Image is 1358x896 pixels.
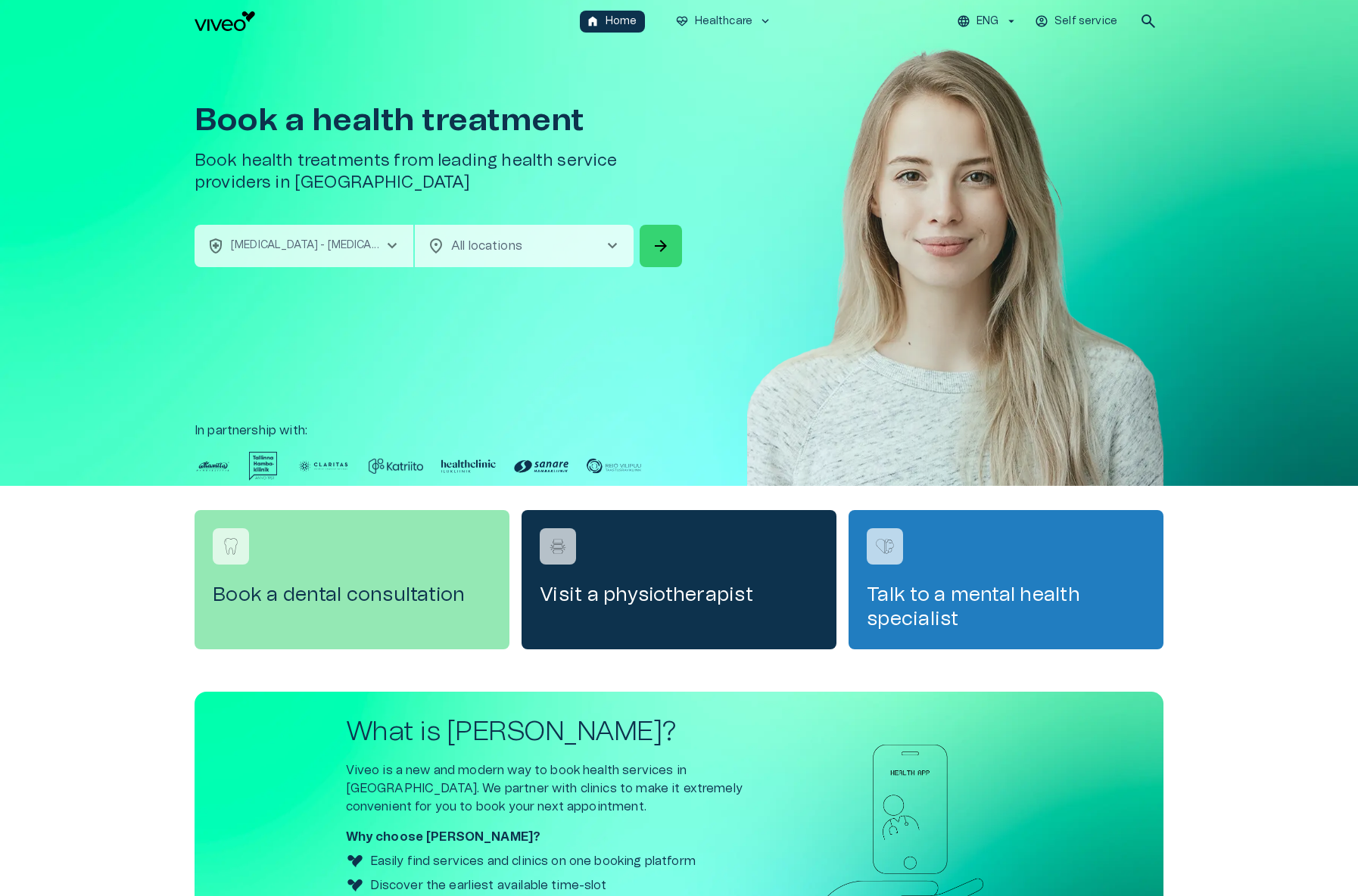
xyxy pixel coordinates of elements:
[1133,6,1163,36] button: open search modal
[867,583,1145,631] h4: Talk to a mental health specialist
[976,14,998,30] p: ENG
[195,452,231,481] img: Partner logo
[195,11,574,31] a: Navigate to homepage
[231,238,383,254] p: [MEDICAL_DATA] - [MEDICAL_DATA]
[586,14,600,28] span: home
[346,828,747,846] p: Why choose [PERSON_NAME]?
[370,852,696,870] p: Easily find services and clinics on one booking platform
[675,14,689,28] span: ecg_heart
[451,237,579,255] p: All locations
[369,452,423,481] img: Partner logo
[207,237,225,255] span: health_and_safety
[195,422,1163,440] p: In partnership with :
[441,452,496,481] img: Partner logo
[1033,11,1121,33] button: Self service
[195,150,685,194] h5: Book health treatments from leading health service providers in [GEOGRAPHIC_DATA]
[606,14,637,30] p: Home
[758,14,772,28] span: keyboard_arrow_down
[195,510,509,649] a: Navigate to service booking
[955,11,1020,33] button: ENG
[522,510,836,649] a: Navigate to service booking
[652,237,670,255] span: arrow_forward
[195,11,255,31] img: Viveo logo
[874,535,896,558] img: Talk to a mental health specialist logo
[220,535,242,558] img: Book a dental consultation logo
[427,237,445,255] span: location_on
[640,225,682,267] button: Search
[346,716,747,748] h2: What is [PERSON_NAME]?
[249,452,278,481] img: Partner logo
[603,237,621,255] span: chevron_right
[213,583,491,607] h4: Book a dental consultation
[346,761,747,816] p: Viveo is a new and modern way to book health services in [GEOGRAPHIC_DATA]. We partner with clini...
[747,42,1163,531] img: Woman smiling
[195,225,413,267] button: health_and_safety[MEDICAL_DATA] - [MEDICAL_DATA]chevron_right
[346,852,364,870] img: Viveo logo
[383,237,401,255] span: chevron_right
[587,452,641,481] img: Partner logo
[547,535,569,558] img: Visit a physiotherapist logo
[1054,14,1117,30] p: Self service
[1139,12,1157,30] span: search
[195,103,685,138] h1: Book a health treatment
[370,876,607,894] p: Discover the earliest available time-slot
[695,14,753,30] p: Healthcare
[580,11,645,33] button: homeHome
[346,876,364,894] img: Viveo logo
[296,452,350,481] img: Partner logo
[669,11,779,33] button: ecg_heartHealthcarekeyboard_arrow_down
[849,510,1163,649] a: Navigate to service booking
[514,452,568,481] img: Partner logo
[540,583,818,607] h4: Visit a physiotherapist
